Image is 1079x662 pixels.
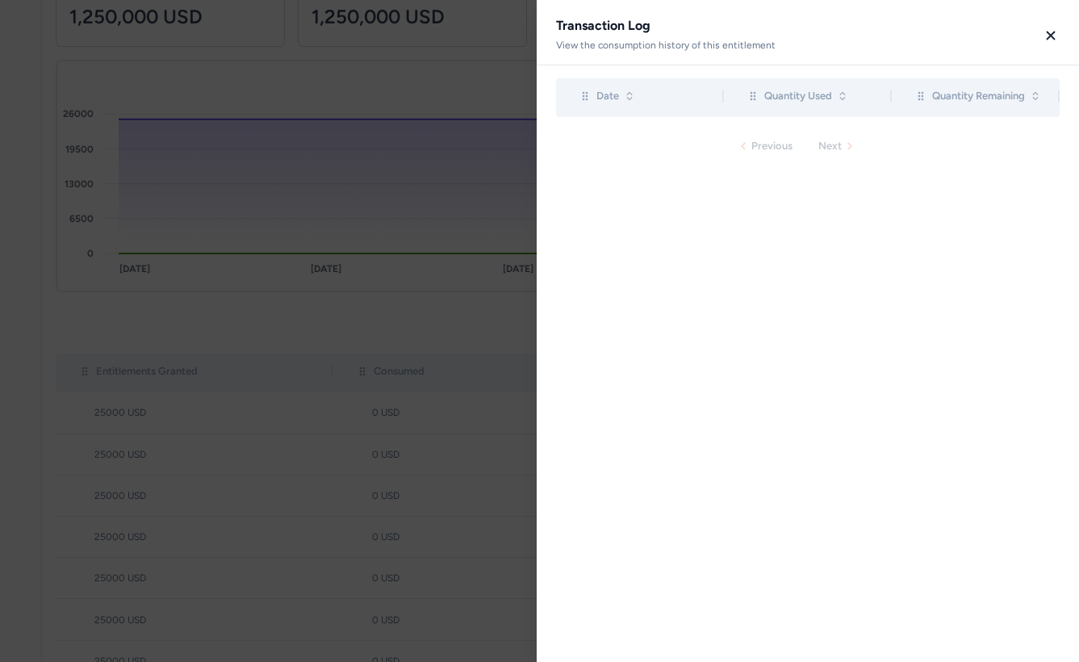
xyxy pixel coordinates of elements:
[747,88,848,104] div: Quantity Used
[914,88,1041,104] div: Quantity Remaining
[556,78,1060,125] div: scrollable content
[556,39,776,52] h2: View the consumption history of this entitlement
[818,138,842,154] div: Next
[556,125,1037,167] nav: Pagination
[579,88,635,104] div: Date
[751,138,793,154] div: Previous
[556,19,776,32] h2: Transaction Log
